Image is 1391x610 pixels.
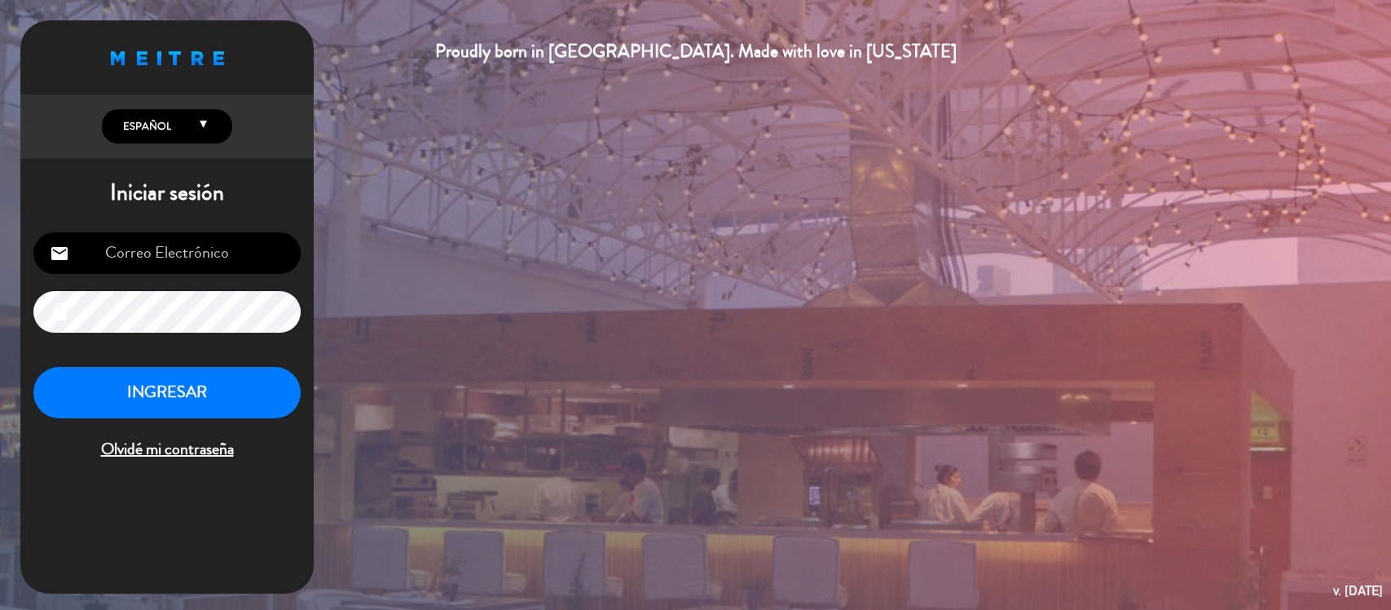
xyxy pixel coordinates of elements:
span: Español [119,118,171,135]
button: INGRESAR [33,367,301,418]
i: email [50,244,69,263]
div: v. [DATE] [1333,580,1383,602]
span: Olvidé mi contraseña [33,436,301,463]
input: Correo Electrónico [33,232,301,274]
h1: Iniciar sesión [20,179,314,207]
i: lock [50,303,69,322]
